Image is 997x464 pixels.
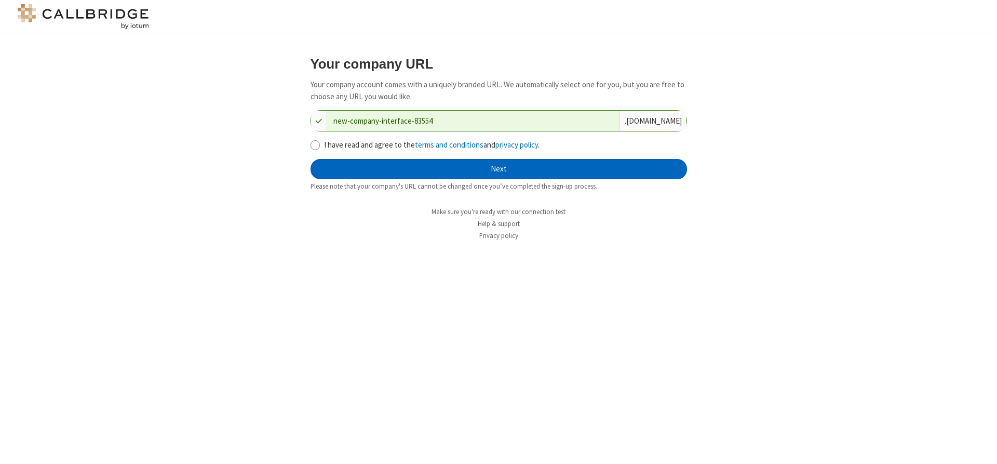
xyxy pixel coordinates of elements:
a: Make sure you're ready with our connection test [432,207,565,216]
div: . [DOMAIN_NAME] [619,111,686,131]
a: terms and conditions [415,140,483,150]
div: Please note that your company's URL cannot be changed once you’ve completed the sign-up process. [311,181,687,191]
label: I have read and agree to the and . [324,139,687,151]
button: Next [311,159,687,180]
img: logo@2x.png [16,4,151,29]
a: Privacy policy [479,231,518,240]
h3: Your company URL [311,57,687,71]
input: Company URL [327,111,619,131]
a: privacy policy [495,140,538,150]
a: Help & support [478,219,520,228]
p: Your company account comes with a uniquely branded URL. We automatically select one for you, but ... [311,79,687,102]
